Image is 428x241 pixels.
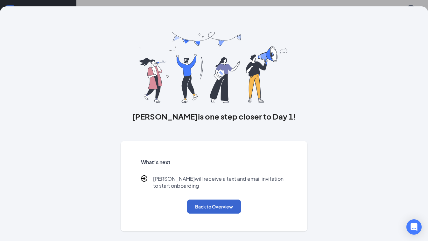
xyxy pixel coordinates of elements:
[406,219,422,235] div: Open Intercom Messenger
[139,32,289,103] img: you are all set
[153,175,287,189] p: [PERSON_NAME] will receive a text and email invitation to start onboarding
[141,159,287,166] h5: What’s next
[187,200,241,214] button: Back to Overview
[121,111,307,122] h3: [PERSON_NAME] is one step closer to Day 1!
